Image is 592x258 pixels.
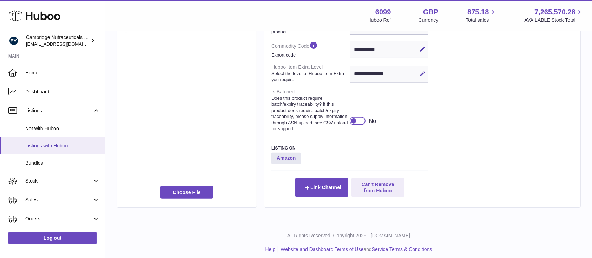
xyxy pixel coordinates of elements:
a: Help [265,246,276,252]
strong: Export code [271,52,348,58]
dt: Huboo Item Extra Level [271,61,350,86]
li: and [278,246,432,253]
span: AVAILABLE Stock Total [524,17,584,24]
strong: GBP [423,7,438,17]
span: [EMAIL_ADDRESS][DOMAIN_NAME] [26,41,103,47]
strong: 6099 [375,7,391,17]
a: Log out [8,232,97,244]
button: Link Channel [295,178,348,197]
div: Huboo Ref [368,17,391,24]
span: 875.18 [467,7,489,17]
span: 7,265,570.28 [534,7,575,17]
a: 7,265,570.28 AVAILABLE Stock Total [524,7,584,24]
div: No [369,117,376,125]
span: Listings with Huboo [25,143,100,149]
span: Choose File [160,186,213,199]
span: Listings [25,107,92,114]
dt: Commodity Code [271,38,350,61]
img: internalAdmin-6099@internal.huboo.com [8,35,19,46]
span: Total sales [466,17,497,24]
span: Dashboard [25,88,100,95]
p: All Rights Reserved. Copyright 2025 - [DOMAIN_NAME] [111,232,586,239]
dt: Is Batched [271,86,350,135]
span: Sales [25,197,92,203]
div: Cambridge Nutraceuticals Ltd [26,34,89,47]
a: 875.18 Total sales [466,7,497,24]
strong: Does this product require batch/expiry traceability? If this product does require batch/expiry tr... [271,95,348,132]
span: Not with Huboo [25,125,100,132]
h3: Listing On [271,145,428,151]
span: Bundles [25,160,100,166]
a: Service Terms & Conditions [372,246,432,252]
span: Home [25,70,100,76]
strong: Select the level of Huboo Item Extra you require [271,71,348,83]
a: Website and Dashboard Terms of Use [281,246,363,252]
strong: Amazon [271,153,301,164]
button: Can't Remove from Huboo [351,178,404,197]
span: Stock [25,178,92,184]
span: Orders [25,216,92,222]
div: Currency [419,17,439,24]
